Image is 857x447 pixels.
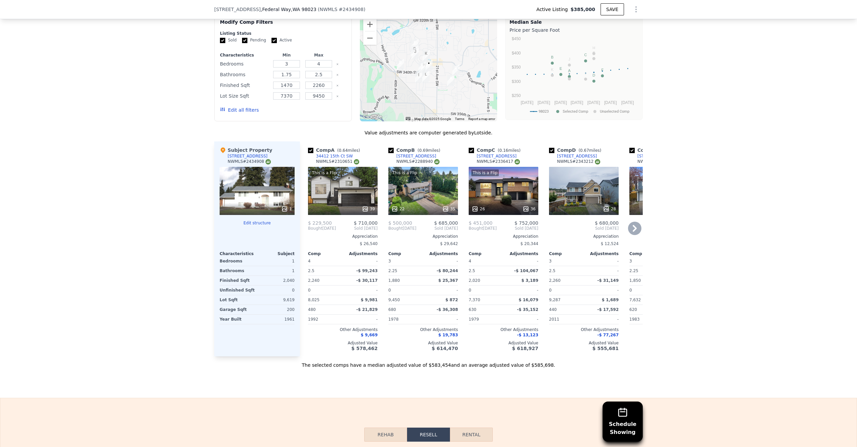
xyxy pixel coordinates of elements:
[510,19,638,25] div: Median Sale
[363,31,377,45] button: Zoom out
[415,148,443,153] span: ( miles)
[469,266,502,275] div: 2.5
[549,259,552,263] span: 3
[308,340,378,346] div: Adjusted Value
[593,346,619,351] span: $ 555,681
[406,117,410,120] button: Keyboard shortcuts
[570,6,595,13] span: $385,000
[469,259,471,263] span: 4
[271,37,292,43] label: Active
[308,327,378,332] div: Other Adjustments
[551,55,553,59] text: B
[601,241,619,246] span: $ 12,524
[469,315,502,324] div: 1979
[356,268,378,273] span: -$ 99,243
[505,286,538,295] div: -
[517,333,538,337] span: -$ 13,123
[316,159,359,164] div: NWMLS # 2310651
[549,226,619,231] span: Sold [DATE]
[308,307,316,312] span: 480
[336,63,339,66] button: Clear
[308,278,319,283] span: 2,240
[593,73,595,77] text: D
[549,315,582,324] div: 2011
[514,268,538,273] span: -$ 104,067
[549,340,619,346] div: Adjusted Value
[311,170,338,176] div: This is a Flip
[468,117,495,121] a: Report a map error
[220,31,346,36] div: Listing Status
[388,278,400,283] span: 1,880
[549,307,557,312] span: 440
[308,147,363,153] div: Comp A
[512,346,538,351] span: $ 618,927
[257,251,295,256] div: Subject
[600,109,629,114] text: Unselected Comp
[261,6,316,13] span: , Federal Way
[469,226,497,231] div: [DATE]
[512,93,521,98] text: $250
[637,159,681,164] div: NWMLS # 2306885
[391,170,418,176] div: This is a Flip
[604,100,617,105] text: [DATE]
[308,153,353,159] a: 34412 15th Ct SW
[424,315,458,324] div: -
[602,298,619,302] span: $ 1,689
[258,305,295,314] div: 200
[308,288,311,293] span: 0
[549,234,619,239] div: Appreciation
[629,288,632,293] span: 0
[258,276,295,285] div: 2,040
[455,117,464,121] a: Terms (opens in new tab)
[220,251,257,256] div: Characteristics
[469,340,538,346] div: Adjusted Value
[361,298,378,302] span: $ 9,981
[549,278,560,283] span: 2,260
[595,159,600,164] img: NWMLS Logo
[271,38,277,43] input: Active
[563,109,588,114] text: Selected Comp
[308,298,319,302] span: 8,025
[560,67,562,71] text: E
[258,266,295,275] div: 1
[585,266,619,275] div: -
[220,305,256,314] div: Garage Sqft
[629,259,632,263] span: 3
[557,159,600,164] div: NWMLS # 2343212
[220,19,346,31] div: Modify Comp Filters
[469,220,492,226] span: $ 451,000
[554,100,567,105] text: [DATE]
[523,206,536,212] div: 36
[388,153,436,159] a: [STREET_ADDRESS]
[495,148,523,153] span: ( miles)
[265,159,271,164] img: NWMLS Logo
[503,251,538,256] div: Adjustments
[469,307,476,312] span: 630
[415,72,422,83] div: 2739 SW 343rd Pl
[361,333,378,337] span: $ 9,669
[308,259,311,263] span: 4
[336,74,339,76] button: Clear
[557,153,597,159] div: [STREET_ADDRESS]
[585,315,619,324] div: -
[424,256,458,266] div: -
[629,147,684,153] div: Comp E
[220,295,256,305] div: Lot Sqft
[220,37,237,43] label: Sold
[411,48,419,60] div: 33608 30th Ave SW
[416,226,458,231] span: Sold [DATE]
[434,220,458,226] span: $ 685,000
[396,159,440,164] div: NWMLS # 2288940
[360,241,378,246] span: $ 26,540
[510,25,638,35] div: Price per Square Foot
[411,45,418,57] div: 33319 30th Ave SW
[336,84,339,87] button: Clear
[220,256,256,266] div: Bedrooms
[414,117,451,121] span: Map data ©2025 Google
[469,288,471,293] span: 0
[629,307,637,312] span: 620
[388,251,423,256] div: Comp
[629,3,643,16] button: Show Options
[354,220,378,226] span: $ 710,000
[440,241,458,246] span: $ 29,642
